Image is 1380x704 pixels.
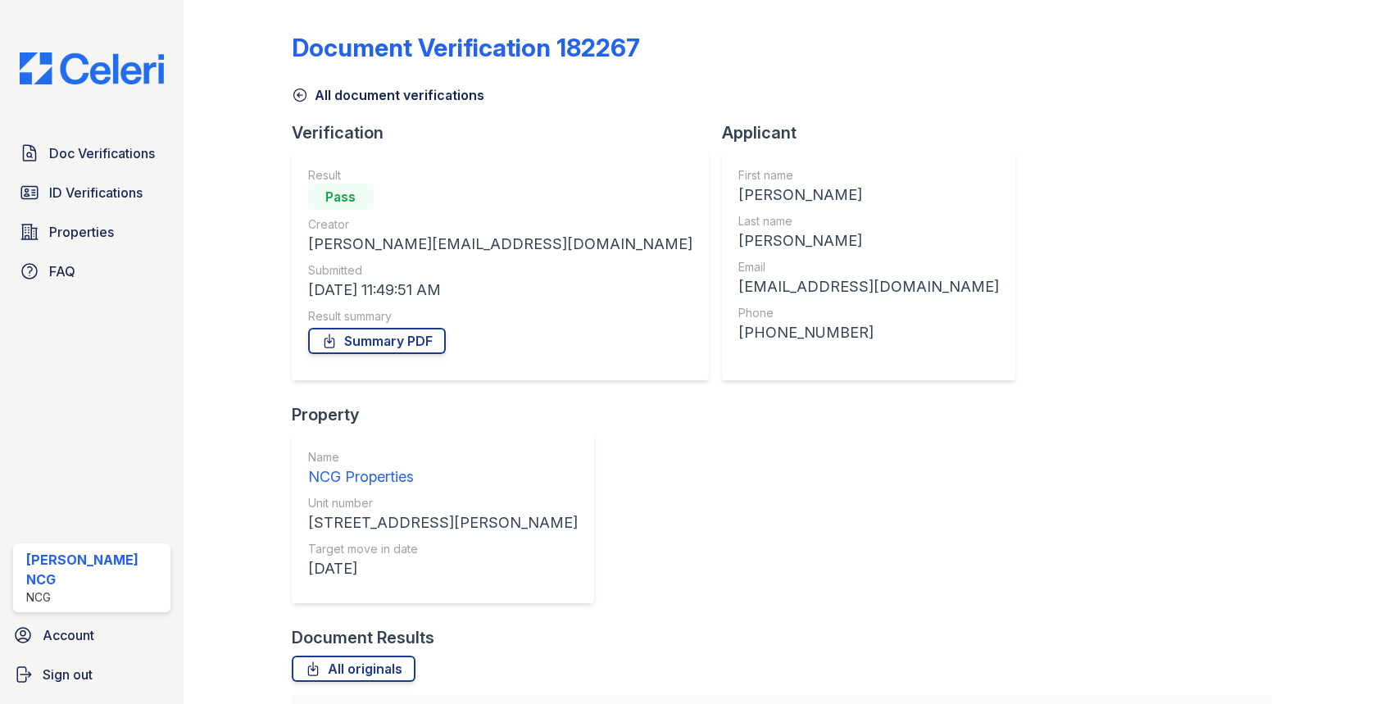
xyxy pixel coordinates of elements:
div: Target move in date [308,541,578,557]
div: Document Verification 182267 [292,33,640,62]
span: FAQ [49,261,75,281]
div: [DATE] 11:49:51 AM [308,279,692,302]
div: NCG Properties [308,466,578,488]
a: Name NCG Properties [308,449,578,488]
div: Submitted [308,262,692,279]
div: NCG [26,589,164,606]
a: ID Verifications [13,176,170,209]
div: Email [738,259,999,275]
a: Summary PDF [308,328,446,354]
div: [DATE] [308,557,578,580]
a: All document verifications [292,85,484,105]
a: Doc Verifications [13,137,170,170]
span: Properties [49,222,114,242]
div: Phone [738,305,999,321]
div: Name [308,449,578,466]
span: ID Verifications [49,183,143,202]
div: Result [308,167,692,184]
div: [PERSON_NAME] NCG [26,550,164,589]
div: Result summary [308,308,692,325]
div: [STREET_ADDRESS][PERSON_NAME] [308,511,578,534]
div: [EMAIL_ADDRESS][DOMAIN_NAME] [738,275,999,298]
a: All originals [292,656,415,682]
span: Doc Verifications [49,143,155,163]
div: Pass [308,184,374,210]
a: FAQ [13,255,170,288]
div: [PHONE_NUMBER] [738,321,999,344]
div: Verification [292,121,722,144]
span: Account [43,625,94,645]
div: [PERSON_NAME][EMAIL_ADDRESS][DOMAIN_NAME] [308,233,692,256]
div: Property [292,403,607,426]
span: Sign out [43,665,93,684]
div: Applicant [722,121,1028,144]
a: Sign out [7,658,177,691]
div: [PERSON_NAME] [738,229,999,252]
div: [PERSON_NAME] [738,184,999,207]
div: Unit number [308,495,578,511]
img: CE_Logo_Blue-a8612792a0a2168367f1c8372b55b34899dd931a85d93a1a3d3e32e68fde9ad4.png [7,52,177,84]
a: Properties [13,216,170,248]
div: Last name [738,213,999,229]
div: Document Results [292,626,434,649]
div: First name [738,167,999,184]
a: Account [7,619,177,652]
div: Creator [308,216,692,233]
